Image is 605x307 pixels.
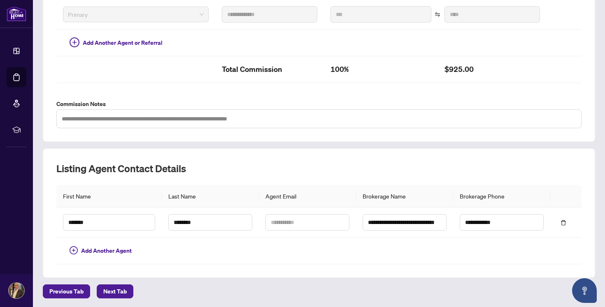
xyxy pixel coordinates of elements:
[63,244,138,257] button: Add Another Agent
[572,278,597,303] button: Open asap
[561,220,566,226] span: delete
[49,285,84,298] span: Previous Tab
[83,38,163,47] span: Add Another Agent or Referral
[56,99,582,108] label: Commission Notes
[9,283,24,298] img: Profile Icon
[7,6,26,21] img: logo
[56,162,582,175] h2: Listing Agent Contact Details
[444,63,540,76] h2: $925.00
[43,284,90,298] button: Previous Tab
[70,246,78,254] span: plus-circle
[70,37,79,47] span: plus-circle
[453,185,550,208] th: Brokerage Phone
[330,63,431,76] h2: 100%
[68,8,204,21] span: Primary
[56,185,162,208] th: First Name
[97,284,133,298] button: Next Tab
[103,285,127,298] span: Next Tab
[222,63,317,76] h2: Total Commission
[81,246,132,255] span: Add Another Agent
[356,185,453,208] th: Brokerage Name
[435,12,440,17] span: swap
[259,185,356,208] th: Agent Email
[63,36,169,49] button: Add Another Agent or Referral
[162,185,259,208] th: Last Name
